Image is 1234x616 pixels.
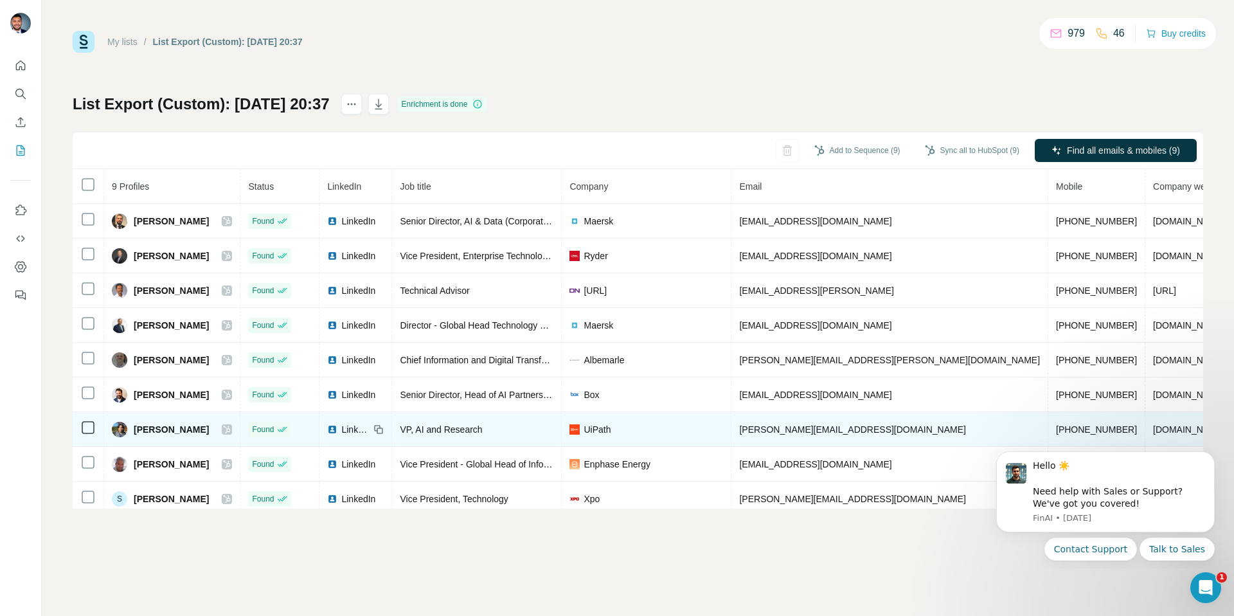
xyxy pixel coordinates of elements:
div: List Export (Custom): [DATE] 20:37 [153,35,303,48]
span: 1 [1217,572,1227,583]
span: [PHONE_NUMBER] [1056,216,1137,226]
p: 46 [1113,26,1125,41]
a: My lists [107,37,138,47]
button: Buy credits [1146,24,1206,42]
span: LinkedIn [341,249,375,262]
button: Use Surfe API [10,227,31,250]
span: Found [252,285,274,296]
button: Quick start [10,54,31,77]
span: LinkedIn [341,284,375,297]
span: Senior Director, AI & Data (Corporate CDO, Master Data, Ethics & Governance) [400,216,717,226]
span: [DOMAIN_NAME] [1153,320,1225,331]
span: Found [252,458,274,470]
span: [URL] [1153,285,1176,296]
span: LinkedIn [341,493,375,505]
img: Avatar [112,248,127,264]
span: [PERSON_NAME] [134,284,209,297]
span: Box [584,388,599,401]
span: Found [252,215,274,227]
span: 9 Profiles [112,181,149,192]
span: [PERSON_NAME] [134,319,209,332]
span: [PHONE_NUMBER] [1056,285,1137,296]
span: Find all emails & mobiles (9) [1067,144,1180,157]
span: VP, AI and Research [400,424,482,435]
span: [URL] [584,284,607,297]
span: Company [569,181,608,192]
button: My lists [10,139,31,162]
span: [PERSON_NAME] [134,215,209,228]
span: Director - Global Head Technology Procurement [400,320,591,331]
span: Chief Information and Digital Transformation Officer [400,355,605,365]
span: [EMAIL_ADDRESS][DOMAIN_NAME] [739,390,891,400]
span: Vice President, Technology [400,494,508,504]
span: [PHONE_NUMBER] [1056,424,1137,435]
span: Found [252,354,274,366]
span: Job title [400,181,431,192]
span: [DOMAIN_NAME] [1153,216,1225,226]
li: / [144,35,147,48]
img: Avatar [112,387,127,403]
span: [PHONE_NUMBER] [1056,251,1137,261]
iframe: Intercom notifications message [977,440,1234,568]
span: [EMAIL_ADDRESS][DOMAIN_NAME] [739,251,891,261]
span: Enphase Energy [584,458,650,471]
span: LinkedIn [341,215,375,228]
span: [PERSON_NAME] [134,458,209,471]
img: company-logo [569,251,580,261]
span: Senior Director, Head of AI Partnerships [400,390,559,400]
img: Avatar [112,283,127,298]
img: LinkedIn logo [327,494,337,504]
span: Found [252,493,274,505]
span: Maersk [584,215,613,228]
h1: List Export (Custom): [DATE] 20:37 [73,94,330,114]
button: Find all emails & mobiles (9) [1035,139,1197,162]
span: LinkedIn [341,388,375,401]
button: Search [10,82,31,105]
span: Found [252,250,274,262]
span: UiPath [584,423,611,436]
img: company-logo [569,390,580,400]
span: Email [739,181,762,192]
span: Vice President - Global Head of Information Technology [400,459,621,469]
span: [EMAIL_ADDRESS][DOMAIN_NAME] [739,216,891,226]
p: 979 [1068,26,1085,41]
img: company-logo [569,285,580,296]
div: Enrichment is done [398,96,487,112]
button: Use Surfe on LinkedIn [10,199,31,222]
span: LinkedIn [341,423,370,436]
span: [PERSON_NAME] [134,493,209,505]
img: company-logo [569,320,580,331]
span: Found [252,424,274,435]
button: Add to Sequence (9) [805,141,909,160]
span: [EMAIL_ADDRESS][DOMAIN_NAME] [739,320,891,331]
span: Found [252,320,274,331]
img: LinkedIn logo [327,285,337,296]
img: company-logo [569,355,580,365]
img: LinkedIn logo [327,251,337,261]
span: [PHONE_NUMBER] [1056,355,1137,365]
span: [PERSON_NAME] [134,423,209,436]
img: Avatar [112,318,127,333]
span: LinkedIn [341,319,375,332]
span: LinkedIn [341,458,375,471]
span: [PERSON_NAME] [134,354,209,367]
span: Technical Advisor [400,285,469,296]
img: company-logo [569,494,580,504]
button: actions [341,94,362,114]
img: LinkedIn logo [327,320,337,331]
span: LinkedIn [327,181,361,192]
span: Found [252,389,274,401]
img: Avatar [112,213,127,229]
span: [DOMAIN_NAME] [1153,251,1225,261]
span: [EMAIL_ADDRESS][DOMAIN_NAME] [739,459,891,469]
img: LinkedIn logo [327,355,337,365]
img: Avatar [10,13,31,33]
div: S [112,491,127,507]
img: LinkedIn logo [327,390,337,400]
